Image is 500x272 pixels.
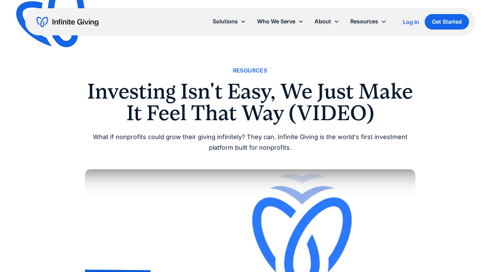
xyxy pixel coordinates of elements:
[309,14,345,29] div: About
[345,14,392,29] div: Resources
[403,19,419,25] div: Log In
[85,132,415,153] div: What if nonprofits could grow their giving infinitely? They can. Infinite Giving is the world's f...
[252,14,309,29] div: Who We Serve
[233,66,267,75] a: Resources
[315,17,331,26] div: About
[207,14,252,29] div: Solutions
[425,14,469,30] a: Get Started
[85,81,415,124] h1: Investing Isn't Easy, We Just Make It Feel That Way (VIDEO)
[36,16,98,27] a: home
[213,17,238,26] div: Solutions
[350,17,378,26] div: Resources
[257,17,295,26] div: Who We Serve
[403,18,419,26] a: Log In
